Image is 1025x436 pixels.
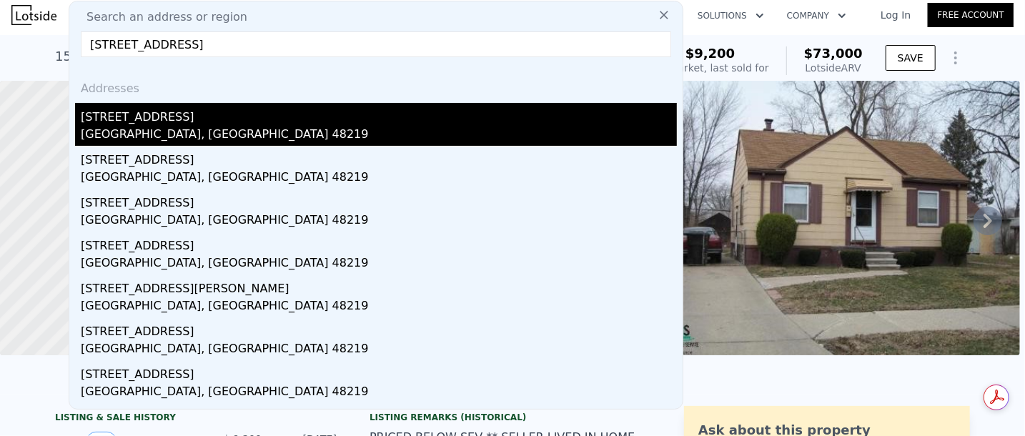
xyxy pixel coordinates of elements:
[941,44,970,72] button: Show Options
[81,212,677,232] div: [GEOGRAPHIC_DATA], [GEOGRAPHIC_DATA] 48219
[81,383,677,403] div: [GEOGRAPHIC_DATA], [GEOGRAPHIC_DATA] 48219
[685,46,735,61] span: $9,200
[75,9,247,26] span: Search an address or region
[928,3,1014,27] a: Free Account
[804,61,863,75] div: Lotside ARV
[686,3,776,29] button: Solutions
[81,169,677,189] div: [GEOGRAPHIC_DATA], [GEOGRAPHIC_DATA] 48219
[81,146,677,169] div: [STREET_ADDRESS]
[55,412,341,426] div: LISTING & SALE HISTORY
[370,412,655,423] div: Listing Remarks (Historical)
[81,360,677,383] div: [STREET_ADDRESS]
[81,340,677,360] div: [GEOGRAPHIC_DATA], [GEOGRAPHIC_DATA] 48219
[81,31,671,57] input: Enter an address, city, region, neighborhood or zip code
[81,189,677,212] div: [STREET_ADDRESS]
[81,274,677,297] div: [STREET_ADDRESS][PERSON_NAME]
[81,126,677,146] div: [GEOGRAPHIC_DATA], [GEOGRAPHIC_DATA] 48219
[652,61,769,75] div: Off Market, last sold for
[863,8,928,22] a: Log In
[804,46,863,61] span: $73,000
[11,5,56,25] img: Lotside
[81,103,677,126] div: [STREET_ADDRESS]
[886,45,936,71] button: SAVE
[81,297,677,317] div: [GEOGRAPHIC_DATA], [GEOGRAPHIC_DATA] 48219
[81,232,677,254] div: [STREET_ADDRESS]
[55,46,372,66] div: 15219 Liberal St , [GEOGRAPHIC_DATA] , MI 48205
[75,69,677,103] div: Addresses
[654,81,1020,355] img: Sale: 168233232 Parcel: 48546285
[81,403,677,426] div: [STREET_ADDRESS]
[81,254,677,274] div: [GEOGRAPHIC_DATA], [GEOGRAPHIC_DATA] 48219
[776,3,858,29] button: Company
[81,317,677,340] div: [STREET_ADDRESS]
